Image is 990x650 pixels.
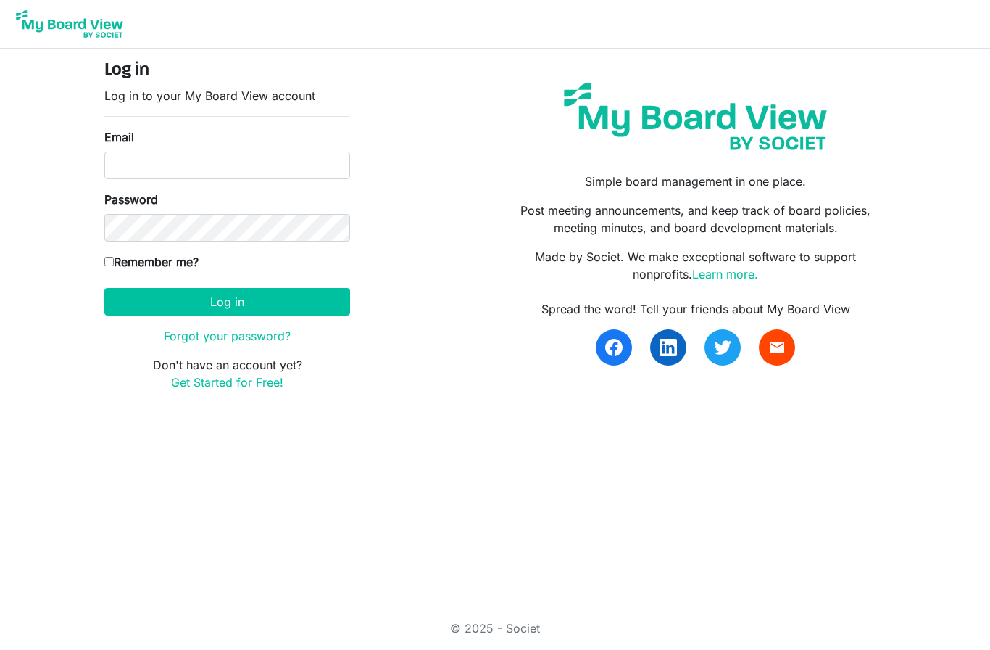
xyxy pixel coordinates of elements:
[104,253,199,271] label: Remember me?
[104,128,134,146] label: Email
[104,257,114,266] input: Remember me?
[660,339,677,356] img: linkedin.svg
[104,87,350,104] p: Log in to your My Board View account
[714,339,731,356] img: twitter.svg
[692,267,758,281] a: Learn more.
[104,191,158,208] label: Password
[506,202,886,236] p: Post meeting announcements, and keep track of board policies, meeting minutes, and board developm...
[104,356,350,391] p: Don't have an account yet?
[506,300,886,318] div: Spread the word! Tell your friends about My Board View
[104,60,350,81] h4: Log in
[759,329,795,366] a: email
[104,288,350,316] button: Log in
[450,621,540,635] a: © 2025 - Societ
[12,6,128,42] img: My Board View Logo
[506,248,886,283] p: Made by Societ. We make exceptional software to support nonprofits.
[506,173,886,190] p: Simple board management in one place.
[768,339,786,356] span: email
[171,375,283,390] a: Get Started for Free!
[164,329,291,343] a: Forgot your password?
[605,339,623,356] img: facebook.svg
[553,72,838,161] img: my-board-view-societ.svg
